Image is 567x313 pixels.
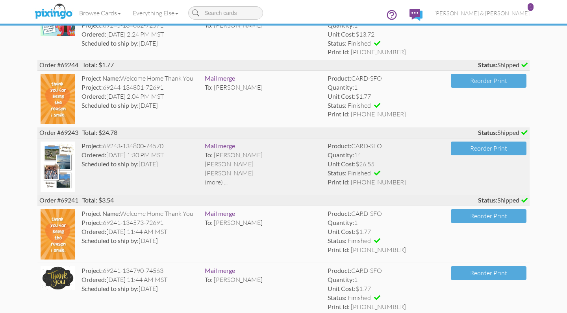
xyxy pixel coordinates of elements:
div: [DATE] [82,39,198,48]
span: Total: $1.77 [82,61,114,68]
span: To: [205,83,213,91]
strong: Status: [328,101,346,109]
span: To: [205,276,213,283]
span: Shipped [478,196,528,205]
strong: Product: [328,74,351,82]
strong: Print Id: [328,110,350,118]
span: [PHONE_NUMBER] [351,48,406,56]
span: Shipped [478,128,528,137]
strong: Project Name: [82,74,120,82]
div: Welcome Home Thank You [82,74,198,83]
strong: Status: [328,169,346,177]
img: 130914-1-1745810582237-320e79798b51bcdc-qa.jpg [41,74,75,124]
strong: Scheduled to ship by: [82,160,139,168]
span: Finished [348,169,371,177]
div: Mail merge [205,142,322,151]
span: Shipped [478,61,528,70]
span: [PHONE_NUMBER] [351,110,406,118]
strong: Status: [478,61,497,68]
div: CARD-SFO [328,74,445,83]
div: $1.77 [328,284,445,293]
span: To: [205,219,213,226]
div: [DATE] 2:04 PM MST [82,92,198,101]
div: [DATE] 11:44 AM MST [82,227,198,236]
strong: Product: [328,210,351,217]
div: CARD-SFO [328,266,445,275]
strong: Print Id: [328,48,350,55]
span: [PERSON_NAME] [205,169,254,177]
span: Finished [348,39,371,47]
strong: Ordered: [82,276,106,283]
div: Order #69241 [37,195,530,206]
div: $26.55 [328,160,445,169]
div: CARD-SFO [328,209,445,218]
strong: Product: [328,267,351,274]
img: pixingo logo [33,2,74,22]
strong: Quantity: [328,276,354,283]
strong: Unit Cost: [328,160,356,168]
strong: Ordered: [82,228,106,235]
strong: Project: [82,219,103,226]
div: $13.72 [328,30,445,39]
div: 14 [328,151,445,160]
strong: Print Id: [328,178,350,186]
div: 69241-134790-74563 [82,266,198,275]
img: comments.svg [409,9,422,21]
div: (more) ... [205,178,322,187]
img: 134800-1-1755462110986-38cfaa592552df9a-qa.jpg [41,142,75,192]
strong: Status: [328,39,346,47]
input: Search cards [188,6,263,20]
div: 1 [528,3,534,11]
button: Reorder Print [451,142,526,155]
div: [DATE] [82,101,198,110]
strong: Status: [478,129,497,136]
strong: Project: [82,142,103,149]
span: [PERSON_NAME] [214,276,263,284]
div: [DATE] 1:30 PM MST [82,151,198,160]
strong: Status: [478,196,497,204]
span: Finished [348,237,371,245]
strong: Unit Cost: [328,285,356,292]
div: CARD-SFO [328,142,445,151]
strong: Quantity: [328,83,354,91]
span: [PHONE_NUMBER] [351,178,406,186]
strong: Scheduled to ship by: [82,237,139,244]
strong: Unit Cost: [328,92,356,100]
span: [PERSON_NAME] [205,160,254,168]
div: 1 [328,275,445,284]
div: 1 [328,218,445,227]
strong: Project: [82,83,103,91]
div: Order #69243 [37,127,530,138]
img: 134790-1-1755456101146-73a72a82efcdedd4-qa.jpg [41,266,75,290]
span: Total: $3.54 [82,196,114,204]
div: [DATE] [82,284,198,293]
div: 69243-134800-74570 [82,142,198,151]
button: Reorder Print [451,209,526,223]
a: Everything Else [127,3,184,23]
strong: Unit Cost: [328,30,356,38]
div: $1.77 [328,92,445,101]
div: Mail merge [205,209,322,218]
div: Order #69244 [37,60,530,70]
strong: Status: [328,294,346,301]
div: 69244-134801-72691 [82,83,198,92]
strong: Quantity: [328,151,354,158]
span: [PERSON_NAME] & [PERSON_NAME] [434,10,530,17]
button: Reorder Print [451,74,526,88]
a: [PERSON_NAME] & [PERSON_NAME] 1 [428,3,535,23]
span: [PHONE_NUMBER] [351,303,406,311]
strong: Scheduled to ship by: [82,101,139,109]
div: $1.77 [328,227,445,236]
span: Finished [348,294,371,302]
span: [PERSON_NAME] [214,151,263,159]
strong: Product: [328,142,351,149]
img: 130914-1-1745810582237-320e79798b51bcdc-qa.jpg [41,209,75,260]
strong: Ordered: [82,92,106,100]
strong: Project Name: [82,210,120,217]
strong: Status: [328,237,346,244]
strong: Quantity: [328,219,354,226]
div: [DATE] [82,236,198,245]
strong: Print Id: [328,303,350,310]
span: [PERSON_NAME] [214,83,263,91]
strong: Ordered: [82,30,106,38]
